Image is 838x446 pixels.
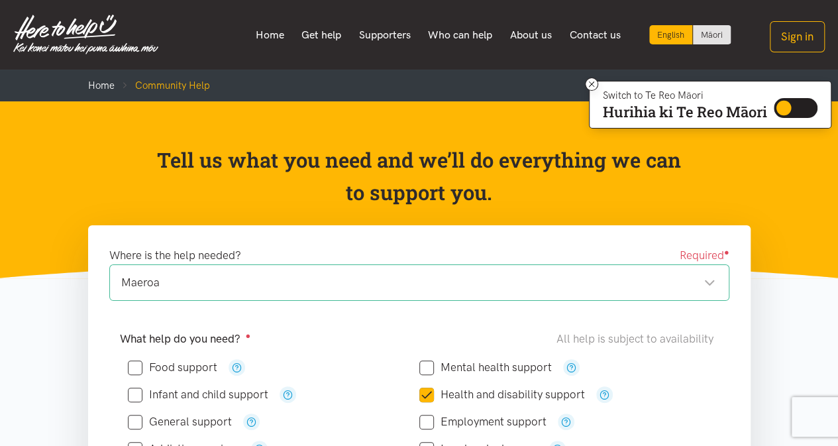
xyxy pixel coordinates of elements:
label: General support [128,416,232,427]
a: Supporters [350,21,419,49]
a: Home [88,80,115,91]
sup: ● [246,331,251,341]
label: Health and disability support [419,389,585,400]
p: Hurihia ki Te Reo Māori [603,106,767,118]
div: Current language [649,25,693,44]
p: Tell us what you need and we’ll do everything we can to support you. [156,144,682,209]
a: Get help [293,21,350,49]
label: Food support [128,362,217,373]
a: Home [246,21,293,49]
a: Contact us [560,21,629,49]
button: Sign in [770,21,825,52]
label: Employment support [419,416,547,427]
label: Infant and child support [128,389,268,400]
p: Switch to Te Reo Māori [603,91,767,99]
a: About us [501,21,561,49]
img: Home [13,15,158,54]
a: Switch to Te Reo Māori [693,25,731,44]
a: Who can help [419,21,501,49]
label: Where is the help needed? [109,247,241,264]
div: All help is subject to availability [556,330,719,348]
span: Required [680,247,729,264]
div: Language toggle [649,25,731,44]
label: Mental health support [419,362,552,373]
li: Community Help [115,78,210,93]
div: Maeroa [121,274,715,292]
label: What help do you need? [120,330,251,348]
sup: ● [724,247,729,257]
